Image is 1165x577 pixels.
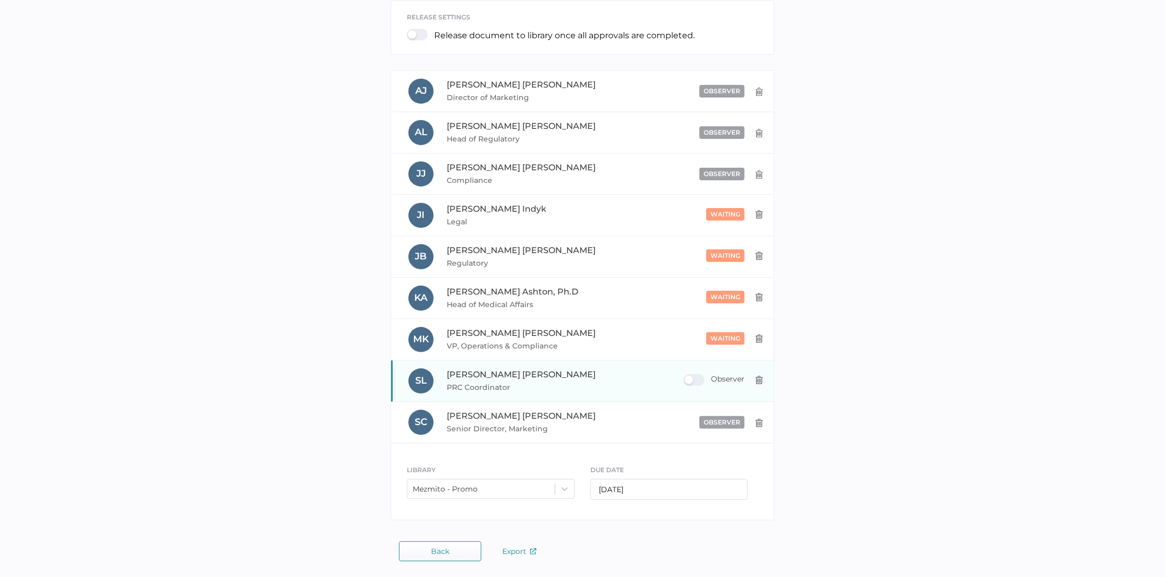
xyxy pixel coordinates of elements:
[415,85,427,96] span: A J
[755,419,763,427] img: delete
[755,88,763,96] img: delete
[434,30,695,40] p: Release document to library once all approvals are completed.
[447,422,605,435] span: Senior Director, Marketing
[684,374,745,386] div: Observer
[407,466,436,474] span: LIBRARY
[755,170,763,179] img: delete
[447,215,605,228] span: Legal
[407,13,470,21] span: release settings
[704,87,740,95] span: observer
[492,541,547,561] button: Export
[415,416,427,428] span: S C
[447,257,605,269] span: Regulatory
[704,418,740,426] span: observer
[447,381,605,394] span: PRC Coordinator
[755,252,763,260] img: delete
[399,541,481,561] button: Back
[447,133,605,145] span: Head of Regulatory
[710,252,740,259] span: waiting
[413,333,429,345] span: M K
[755,334,763,343] img: delete
[755,210,763,219] img: delete
[413,484,478,494] div: Mezmito - Promo
[447,121,596,131] span: [PERSON_NAME] [PERSON_NAME]
[415,126,427,138] span: A L
[415,375,427,386] span: S L
[447,204,546,214] span: [PERSON_NAME] Indyk
[447,369,596,379] span: [PERSON_NAME] [PERSON_NAME]
[710,334,740,342] span: waiting
[447,245,596,255] span: [PERSON_NAME] [PERSON_NAME]
[710,293,740,301] span: waiting
[417,209,425,221] span: J I
[704,170,740,178] span: observer
[447,411,596,421] span: [PERSON_NAME] [PERSON_NAME]
[755,129,763,137] img: delete
[590,466,624,474] span: DUE DATE
[447,340,605,352] span: VP, Operations & Compliance
[447,298,605,311] span: Head of Medical Affairs
[502,547,536,556] span: Export
[416,168,426,179] span: J J
[415,292,428,303] span: K A
[415,251,427,262] span: J B
[431,547,449,556] span: Back
[530,548,536,554] img: external-link-icon.7ec190a1.svg
[447,80,596,90] span: [PERSON_NAME] [PERSON_NAME]
[710,210,740,218] span: waiting
[447,287,578,297] span: [PERSON_NAME] Ashton, Ph.D
[704,128,740,136] span: observer
[447,162,596,172] span: [PERSON_NAME] [PERSON_NAME]
[447,174,605,187] span: Compliance
[447,91,605,104] span: Director of Marketing
[447,328,596,338] span: [PERSON_NAME] [PERSON_NAME]
[755,376,763,384] img: delete
[755,293,763,301] img: delete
